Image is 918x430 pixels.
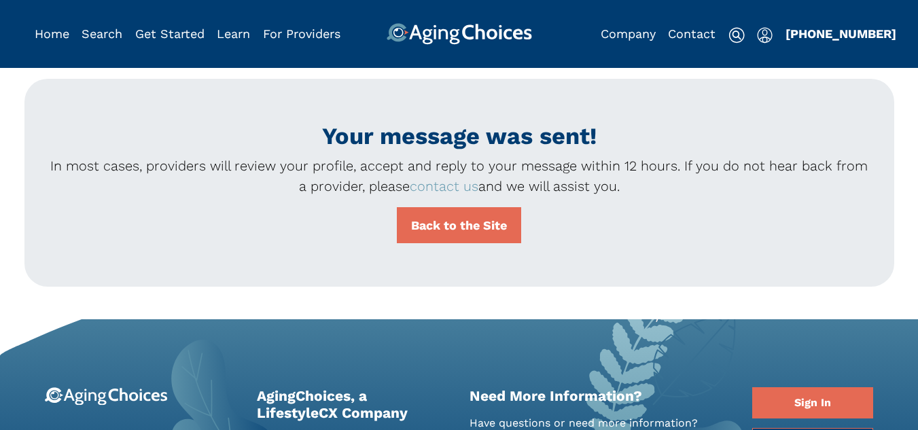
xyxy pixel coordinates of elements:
[46,156,872,196] p: In most cases, providers will review your profile, accept and reply to your message within 12 hou...
[397,207,521,243] a: Back to the Site
[257,387,449,421] h2: AgingChoices, a LifestyleCX Company
[410,178,478,194] a: contact us
[217,26,250,41] a: Learn
[135,26,205,41] a: Get Started
[757,27,773,43] img: user-icon.svg
[728,27,745,43] img: search-icon.svg
[470,387,732,404] h2: Need More Information?
[46,122,872,150] h1: Your message was sent!
[82,23,122,45] div: Popover trigger
[386,23,531,45] img: AgingChoices
[757,23,773,45] div: Popover trigger
[668,26,716,41] a: Contact
[752,387,873,418] a: Sign In
[263,26,340,41] a: For Providers
[45,387,168,406] img: 9-logo.svg
[785,26,896,41] a: [PHONE_NUMBER]
[35,26,69,41] a: Home
[601,26,656,41] a: Company
[82,26,122,41] a: Search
